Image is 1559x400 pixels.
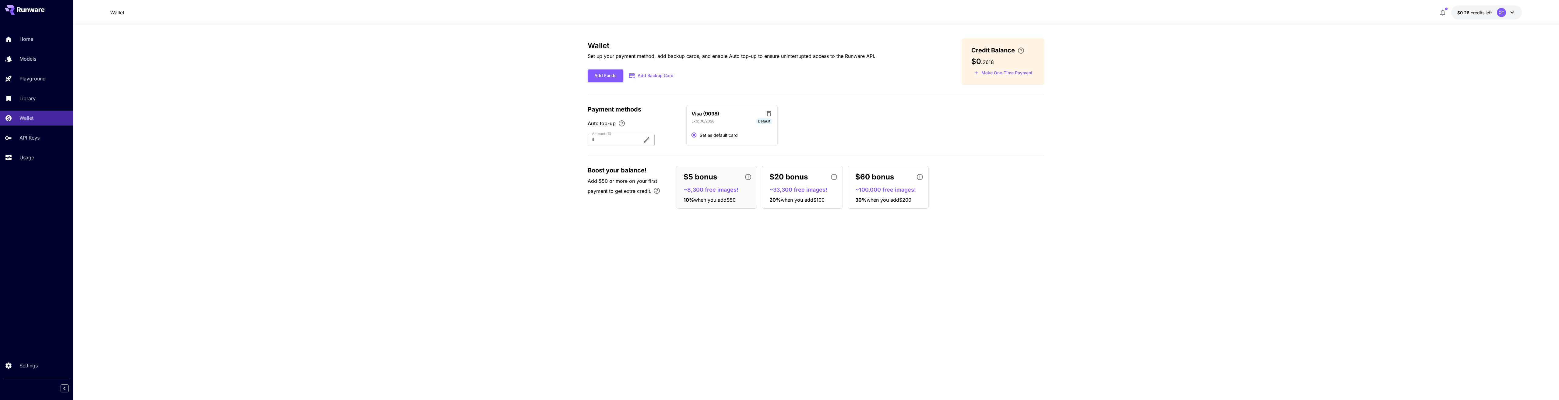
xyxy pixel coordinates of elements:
[616,120,628,127] button: Enable Auto top-up to ensure uninterrupted service. We'll automatically bill the chosen amount wh...
[1015,47,1027,54] button: Enter your card details and choose an Auto top-up amount to avoid service interruptions. We'll au...
[700,132,738,138] span: Set as default card
[19,134,40,141] p: API Keys
[588,166,647,175] span: Boost your balance!
[1451,5,1522,19] button: $0.2618QT
[684,197,694,203] span: 10 %
[692,110,719,117] p: Visa (9098)
[19,95,36,102] p: Library
[971,57,981,66] span: $0
[19,362,38,369] p: Settings
[971,46,1015,55] span: Credit Balance
[61,384,69,392] button: Collapse sidebar
[769,197,781,203] span: 20 %
[769,186,840,194] p: ~33,300 free images!
[867,197,911,203] span: when you add $200
[19,114,33,122] p: Wallet
[592,131,611,136] label: Amount ($)
[756,119,772,124] span: Default
[855,172,894,182] p: $60 bonus
[1457,9,1492,16] div: $0.2618
[19,55,36,62] p: Models
[588,69,623,82] button: Add Funds
[588,178,657,194] span: Add $50 or more on your first payment to get extra credit.
[855,197,867,203] span: 30 %
[855,186,926,194] p: ~100,000 free images!
[19,35,33,43] p: Home
[684,186,754,194] p: ~8,300 free images!
[588,52,875,60] p: Set up your payment method, add backup cards, and enable Auto top-up to ensure uninterrupted acce...
[684,172,717,182] p: $5 bonus
[623,70,680,82] button: Add Backup Card
[110,9,124,16] nav: breadcrumb
[588,120,616,127] span: Auto top-up
[651,185,663,197] button: Bonus applies only to your first payment, up to 30% on the first $1,000.
[19,154,34,161] p: Usage
[110,9,124,16] a: Wallet
[588,41,875,50] h3: Wallet
[981,59,994,65] span: . 2618
[769,172,808,182] p: $20 bonus
[1471,10,1492,15] span: credits left
[694,197,736,203] span: when you add $50
[65,383,73,394] div: Collapse sidebar
[692,119,714,124] p: Exp: 06/2028
[1497,8,1506,17] div: QT
[781,197,825,203] span: when you add $100
[588,105,679,114] p: Payment methods
[971,68,1035,78] button: Make a one-time, non-recurring payment
[1457,10,1471,15] span: $0.26
[19,75,46,82] p: Playground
